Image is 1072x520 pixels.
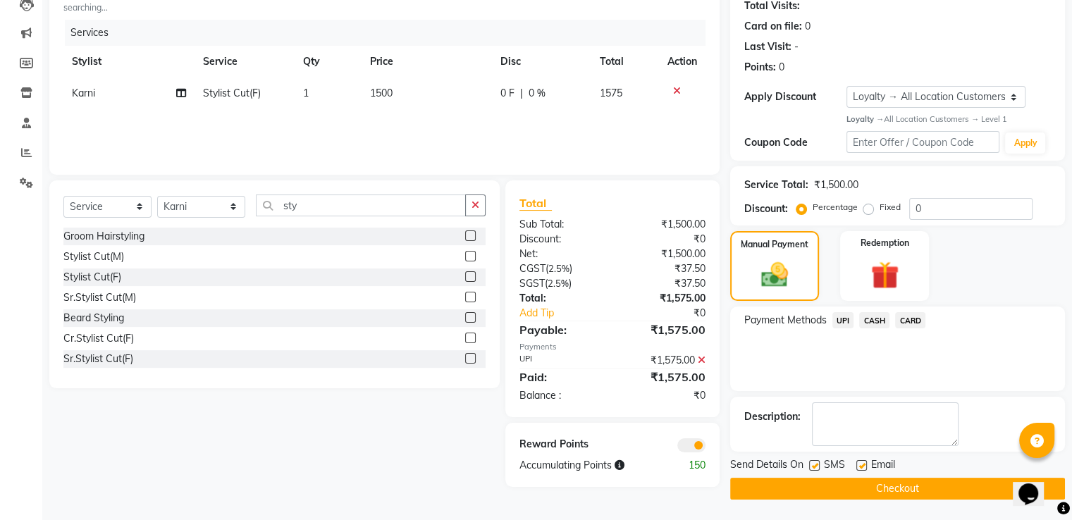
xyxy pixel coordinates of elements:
[63,311,124,326] div: Beard Styling
[862,258,908,293] img: _gift.svg
[548,278,569,289] span: 2.5%
[519,262,546,275] span: CGST
[529,86,546,101] span: 0 %
[612,353,716,368] div: ₹1,575.00
[744,135,846,150] div: Coupon Code
[63,249,124,264] div: Stylist Cut(M)
[256,194,466,216] input: Search or Scan
[600,87,622,99] span: 1575
[509,261,612,276] div: ( )
[63,290,136,305] div: Sr.Stylist Cut(M)
[370,87,393,99] span: 1500
[659,46,706,78] th: Action
[832,312,854,328] span: UPI
[509,276,612,291] div: ( )
[612,369,716,385] div: ₹1,575.00
[612,217,716,232] div: ₹1,500.00
[744,313,827,328] span: Payment Methods
[895,312,925,328] span: CARD
[629,306,715,321] div: ₹0
[591,46,659,78] th: Total
[664,458,715,473] div: 150
[744,89,846,104] div: Apply Discount
[813,201,858,213] label: Percentage
[846,113,1051,125] div: All Location Customers → Level 1
[509,321,612,338] div: Payable:
[63,270,121,285] div: Stylist Cut(F)
[303,87,309,99] span: 1
[509,232,612,247] div: Discount:
[509,291,612,306] div: Total:
[519,341,706,353] div: Payments
[861,237,909,249] label: Redemption
[63,46,195,78] th: Stylist
[509,369,612,385] div: Paid:
[824,457,845,475] span: SMS
[500,86,515,101] span: 0 F
[846,114,884,124] strong: Loyalty →
[744,409,801,424] div: Description:
[1005,132,1045,154] button: Apply
[295,46,362,78] th: Qty
[509,306,629,321] a: Add Tip
[612,291,716,306] div: ₹1,575.00
[612,276,716,291] div: ₹37.50
[63,331,134,346] div: Cr.Stylist Cut(F)
[814,178,858,192] div: ₹1,500.00
[520,86,523,101] span: |
[509,388,612,403] div: Balance :
[1013,464,1058,506] iframe: chat widget
[612,321,716,338] div: ₹1,575.00
[519,277,545,290] span: SGST
[741,238,808,251] label: Manual Payment
[63,229,144,244] div: Groom Hairstyling
[612,247,716,261] div: ₹1,500.00
[612,232,716,247] div: ₹0
[730,457,803,475] span: Send Details On
[794,39,799,54] div: -
[72,87,95,99] span: Karni
[548,263,569,274] span: 2.5%
[779,60,784,75] div: 0
[65,20,716,46] div: Services
[744,178,808,192] div: Service Total:
[871,457,895,475] span: Email
[744,60,776,75] div: Points:
[880,201,901,213] label: Fixed
[612,388,716,403] div: ₹0
[492,46,591,78] th: Disc
[509,217,612,232] div: Sub Total:
[859,312,889,328] span: CASH
[509,437,612,452] div: Reward Points
[744,19,802,34] div: Card on file:
[63,352,133,366] div: Sr.Stylist Cut(F)
[509,353,612,368] div: UPI
[63,1,319,14] small: searching...
[195,46,295,78] th: Service
[509,247,612,261] div: Net:
[612,261,716,276] div: ₹37.50
[744,39,791,54] div: Last Visit:
[203,87,261,99] span: Stylist Cut(F)
[509,458,664,473] div: Accumulating Points
[846,131,1000,153] input: Enter Offer / Coupon Code
[805,19,811,34] div: 0
[744,202,788,216] div: Discount:
[753,259,796,290] img: _cash.svg
[730,478,1065,500] button: Checkout
[362,46,492,78] th: Price
[519,196,552,211] span: Total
